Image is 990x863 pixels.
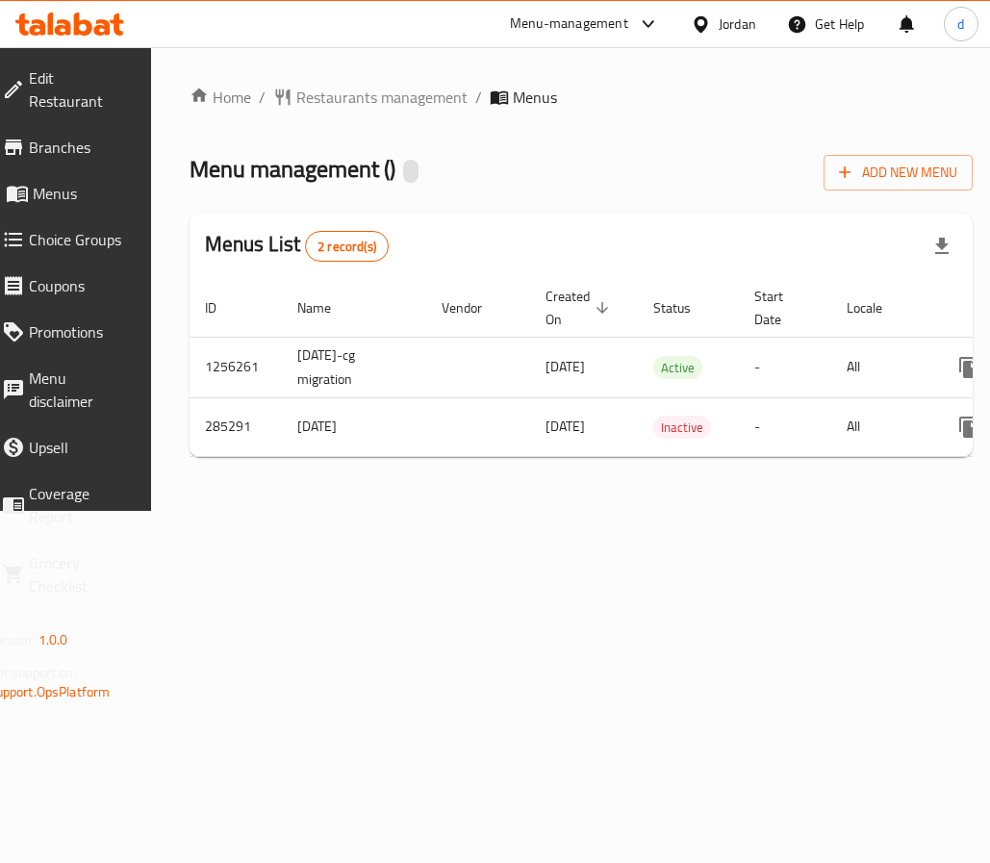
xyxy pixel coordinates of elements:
td: [DATE]-cg migration [282,337,426,397]
span: d [957,13,964,35]
span: Add New Menu [839,161,957,185]
span: Name [297,296,356,319]
a: Home [190,86,251,109]
span: Coverage Report [29,482,129,528]
span: Upsell [29,436,129,459]
td: 285291 [190,397,282,456]
span: 2 record(s) [306,238,388,256]
td: - [739,397,831,456]
span: Menus [513,86,557,109]
td: - [739,337,831,397]
span: Promotions [29,320,129,343]
span: Menus [33,182,129,205]
span: Coupons [29,274,129,297]
span: Status [653,296,716,319]
span: Active [653,357,702,379]
nav: breadcrumb [190,86,974,109]
span: Created On [546,285,615,331]
span: Restaurants management [296,86,468,109]
span: Inactive [653,417,711,439]
span: Branches [29,136,129,159]
div: Active [653,356,702,379]
span: [DATE] [546,414,585,439]
button: Add New Menu [824,155,973,190]
span: Locale [847,296,907,319]
div: Menu-management [510,13,628,36]
div: Jordan [719,13,756,35]
li: / [259,86,266,109]
li: / [475,86,482,109]
a: Restaurants management [273,86,468,109]
span: Menu management ( ) [190,147,395,190]
td: All [831,397,930,456]
td: [DATE] [282,397,426,456]
span: Choice Groups [29,228,129,251]
div: Inactive [653,416,711,439]
span: Edit Restaurant [29,66,129,113]
span: 1.0.0 [38,627,68,652]
td: 1256261 [190,337,282,397]
span: Start Date [754,285,808,331]
span: Menu disclaimer [29,367,129,413]
span: Vendor [442,296,507,319]
div: Export file [919,223,965,269]
h2: Menus List [205,230,389,262]
div: Total records count [305,231,389,262]
span: [DATE] [546,354,585,379]
span: Grocery Checklist [29,551,129,597]
span: ID [205,296,241,319]
td: All [831,337,930,397]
